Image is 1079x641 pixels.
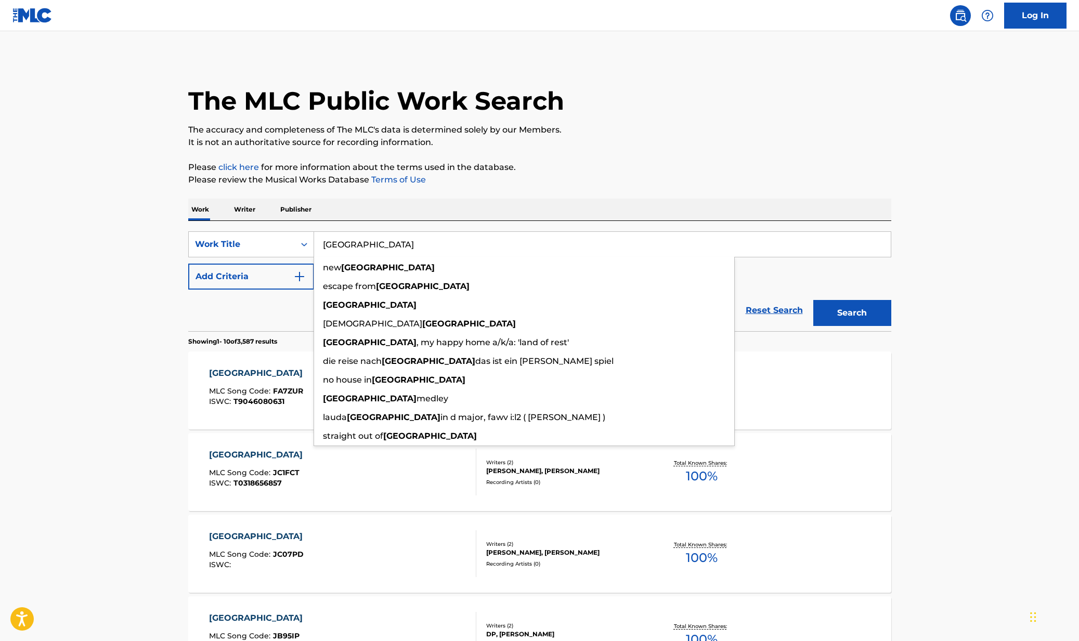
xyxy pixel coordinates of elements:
span: die reise nach [323,356,382,366]
strong: [GEOGRAPHIC_DATA] [323,300,417,310]
p: Showing 1 - 10 of 3,587 results [188,337,277,346]
div: [PERSON_NAME], [PERSON_NAME] [486,466,643,476]
span: ISWC : [209,478,233,488]
img: help [981,9,994,22]
img: search [954,9,967,22]
button: Add Criteria [188,264,314,290]
div: Work Title [195,238,289,251]
span: MLC Song Code : [209,468,273,477]
span: JC07PD [273,550,304,559]
span: medley [417,394,448,403]
p: Please for more information about the terms used in the database. [188,161,891,174]
span: T9046080631 [233,397,284,406]
p: Total Known Shares: [674,622,730,630]
span: JB95IP [273,631,300,640]
strong: [GEOGRAPHIC_DATA] [323,394,417,403]
div: [GEOGRAPHIC_DATA] [209,530,308,543]
div: [GEOGRAPHIC_DATA] [209,612,308,624]
p: Writer [231,199,258,220]
p: Work [188,199,212,220]
span: MLC Song Code : [209,631,273,640]
span: MLC Song Code : [209,386,273,396]
div: Writers ( 2 ) [486,622,643,630]
p: Total Known Shares: [674,541,730,548]
div: Help [977,5,998,26]
div: Writers ( 2 ) [486,540,643,548]
strong: [GEOGRAPHIC_DATA] [341,263,435,272]
strong: [GEOGRAPHIC_DATA] [372,375,465,385]
span: ISWC : [209,560,233,569]
strong: [GEOGRAPHIC_DATA] [376,281,470,291]
img: MLC Logo [12,8,53,23]
span: , my happy home a/k/a: 'land of rest' [417,337,569,347]
strong: [GEOGRAPHIC_DATA] [323,337,417,347]
a: Terms of Use [369,175,426,185]
a: Reset Search [740,299,808,322]
button: Search [813,300,891,326]
strong: [GEOGRAPHIC_DATA] [383,431,477,441]
span: [DEMOGRAPHIC_DATA] [323,319,422,329]
span: in d major, fawv i:l2 ( [PERSON_NAME] ) [440,412,605,422]
span: 100 % [686,548,718,567]
span: escape from [323,281,376,291]
div: Arrastrar [1030,601,1036,633]
span: lauda [323,412,347,422]
h1: The MLC Public Work Search [188,85,564,116]
p: The accuracy and completeness of The MLC's data is determined solely by our Members. [188,124,891,136]
p: Publisher [277,199,315,220]
div: [GEOGRAPHIC_DATA] [209,367,308,380]
a: [GEOGRAPHIC_DATA]MLC Song Code:FA7ZURISWC:T9046080631Writers (2)DOMAIN PUBLIC, [PERSON_NAME]Recor... [188,351,891,429]
a: Public Search [950,5,971,26]
a: [GEOGRAPHIC_DATA]MLC Song Code:JC07PDISWC:Writers (2)[PERSON_NAME], [PERSON_NAME]Recording Artist... [188,515,891,593]
span: ISWC : [209,397,233,406]
p: Total Known Shares: [674,459,730,467]
div: Recording Artists ( 0 ) [486,478,643,486]
a: [GEOGRAPHIC_DATA]MLC Song Code:JC1FCTISWC:T0318656857Writers (2)[PERSON_NAME], [PERSON_NAME]Recor... [188,433,891,511]
form: Search Form [188,231,891,331]
span: T0318656857 [233,478,282,488]
span: new [323,263,341,272]
img: 9d2ae6d4665cec9f34b9.svg [293,270,306,283]
span: 100 % [686,467,718,486]
strong: [GEOGRAPHIC_DATA] [422,319,516,329]
div: Recording Artists ( 0 ) [486,560,643,568]
div: [PERSON_NAME], [PERSON_NAME] [486,548,643,557]
div: Writers ( 2 ) [486,459,643,466]
strong: [GEOGRAPHIC_DATA] [347,412,440,422]
p: It is not an authoritative source for recording information. [188,136,891,149]
span: MLC Song Code : [209,550,273,559]
span: JC1FCT [273,468,300,477]
span: straight out of [323,431,383,441]
strong: [GEOGRAPHIC_DATA] [382,356,475,366]
iframe: Chat Widget [1027,591,1079,641]
a: click here [218,162,259,172]
div: [GEOGRAPHIC_DATA] [209,449,308,461]
span: FA7ZUR [273,386,303,396]
a: Log In [1004,3,1067,29]
div: DP, [PERSON_NAME] [486,630,643,639]
span: no house in [323,375,372,385]
span: das ist ein [PERSON_NAME] spiel [475,356,614,366]
p: Please review the Musical Works Database [188,174,891,186]
div: Widget de chat [1027,591,1079,641]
